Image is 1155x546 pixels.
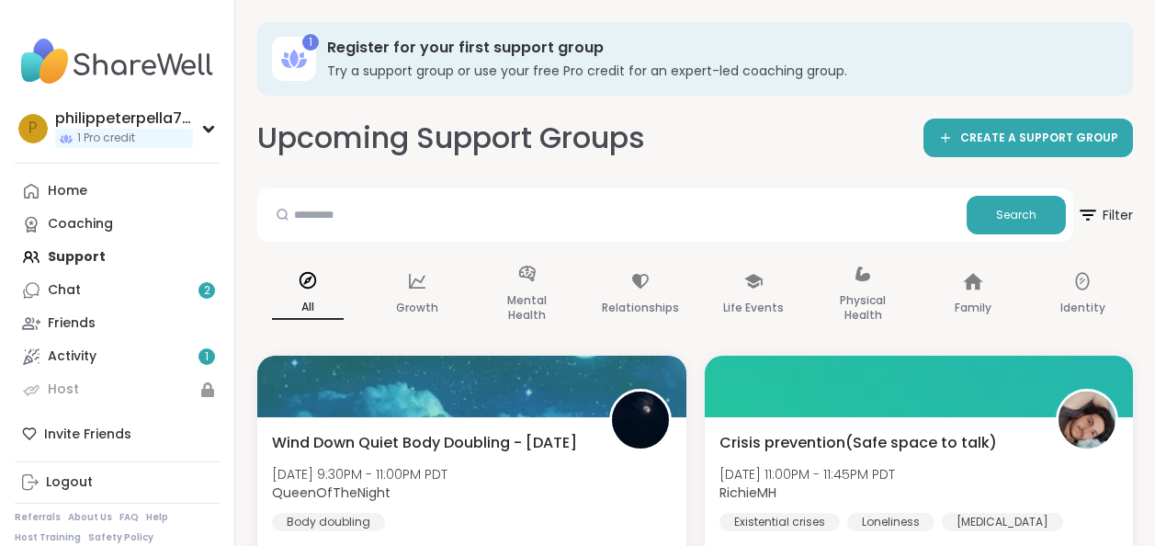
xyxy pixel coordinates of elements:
[48,182,87,200] div: Home
[272,513,385,531] div: Body doubling
[967,196,1066,234] button: Search
[302,34,319,51] div: 1
[15,175,220,208] a: Home
[1059,392,1115,449] img: RichieMH
[327,62,1107,80] h3: Try a support group or use your free Pro credit for an expert-led coaching group.
[201,218,216,233] iframe: Spotlight
[46,473,93,492] div: Logout
[492,290,563,326] p: Mental Health
[272,296,344,320] p: All
[48,215,113,233] div: Coaching
[48,381,79,399] div: Host
[719,483,776,502] b: RichieMH
[1060,297,1105,319] p: Identity
[15,208,220,241] a: Coaching
[272,465,447,483] span: [DATE] 9:30PM - 11:00PM PDT
[146,511,168,524] a: Help
[942,513,1063,531] div: [MEDICAL_DATA]
[48,347,96,366] div: Activity
[55,108,193,129] div: philippeterpella7777
[15,29,220,94] img: ShareWell Nav Logo
[119,511,139,524] a: FAQ
[257,118,645,159] h2: Upcoming Support Groups
[77,131,135,146] span: 1 Pro credit
[327,38,1107,58] h3: Register for your first support group
[15,466,220,499] a: Logout
[15,531,81,544] a: Host Training
[847,513,934,531] div: Loneliness
[15,274,220,307] a: Chat2
[602,297,679,319] p: Relationships
[15,417,220,450] div: Invite Friends
[719,432,997,454] span: Crisis prevention(Safe space to talk)
[612,392,669,449] img: QueenOfTheNight
[204,283,210,299] span: 2
[88,531,153,544] a: Safety Policy
[15,511,61,524] a: Referrals
[723,297,784,319] p: Life Events
[960,131,1118,146] span: CREATE A SUPPORT GROUP
[272,432,577,454] span: Wind Down Quiet Body Doubling - [DATE]
[827,290,899,326] p: Physical Health
[48,281,81,300] div: Chat
[15,340,220,373] a: Activity1
[719,465,895,483] span: [DATE] 11:00PM - 11:45PM PDT
[396,297,438,319] p: Growth
[1077,193,1133,237] span: Filter
[996,207,1036,223] span: Search
[955,297,991,319] p: Family
[272,483,391,502] b: QueenOfTheNight
[923,119,1133,157] a: CREATE A SUPPORT GROUP
[15,373,220,406] a: Host
[719,513,840,531] div: Existential crises
[68,511,112,524] a: About Us
[48,314,96,333] div: Friends
[15,307,220,340] a: Friends
[28,117,38,141] span: p
[205,349,209,365] span: 1
[1077,188,1133,242] button: Filter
